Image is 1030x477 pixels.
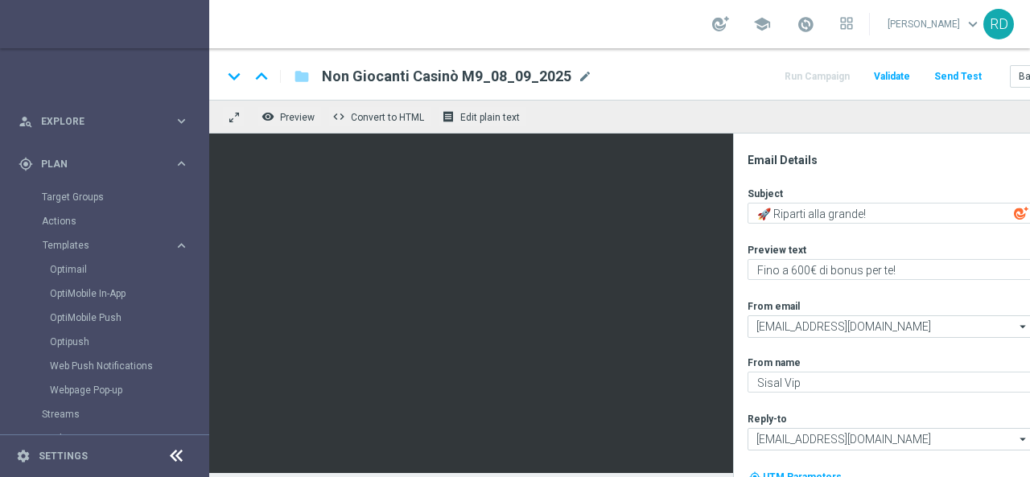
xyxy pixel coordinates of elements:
span: Preview [280,112,315,123]
i: gps_fixed [19,157,33,171]
i: keyboard_arrow_right [174,113,189,129]
label: Preview text [748,244,806,257]
i: person_search [19,114,33,129]
a: Streams [42,408,167,421]
button: Validate [871,66,913,88]
span: Explore [41,117,174,126]
span: code [332,110,345,123]
a: OptiMobile Push [50,311,167,324]
a: Optipush [50,335,167,348]
div: Optimail [50,257,208,282]
i: keyboard_arrow_up [249,64,274,88]
label: From email [748,300,800,313]
label: Reply-to [748,413,787,426]
div: Realtime Triggers [42,426,208,450]
div: OptiMobile In-App [50,282,208,306]
span: Edit plain text [460,112,520,123]
div: Target Groups [42,185,208,209]
span: Non Giocanti Casinò M9_08_09_2025 [322,67,571,86]
div: Webpage Pop-up [50,378,208,402]
span: school [753,15,771,33]
a: Realtime Triggers [42,432,167,445]
button: remove_red_eye Preview [257,106,322,127]
button: code Convert to HTML [328,106,431,127]
div: OptiMobile Push [50,306,208,330]
a: Optimail [50,263,167,276]
div: Plan [19,157,174,171]
i: keyboard_arrow_right [174,238,189,253]
a: Actions [42,215,167,228]
a: [PERSON_NAME]keyboard_arrow_down [886,12,983,36]
button: receipt Edit plain text [438,106,527,127]
div: Templates [43,241,174,250]
i: settings [16,449,31,463]
div: Streams [42,402,208,426]
div: Actions [42,209,208,233]
a: Web Push Notifications [50,360,167,372]
span: Templates [43,241,158,250]
button: folder [292,64,311,89]
a: Target Groups [42,191,167,204]
a: OptiMobile In-App [50,287,167,300]
div: Templates [42,233,208,402]
div: Optipush [50,330,208,354]
a: Webpage Pop-up [50,384,167,397]
span: Validate [874,71,910,82]
i: keyboard_arrow_right [174,156,189,171]
i: keyboard_arrow_down [222,64,246,88]
span: mode_edit [578,69,592,84]
div: Web Push Notifications [50,354,208,378]
button: Templates keyboard_arrow_right [42,239,190,252]
span: Convert to HTML [351,112,424,123]
button: gps_fixed Plan keyboard_arrow_right [18,158,190,171]
span: Plan [41,159,174,169]
button: Send Test [932,66,984,88]
label: Subject [748,187,783,200]
i: folder [294,67,310,86]
img: optiGenie.svg [1014,206,1028,220]
button: person_search Explore keyboard_arrow_right [18,115,190,128]
a: Settings [39,451,88,461]
label: From name [748,356,801,369]
i: remove_red_eye [262,110,274,123]
span: keyboard_arrow_down [964,15,982,33]
i: receipt [442,110,455,123]
div: RD [983,9,1014,39]
div: Explore [19,114,174,129]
